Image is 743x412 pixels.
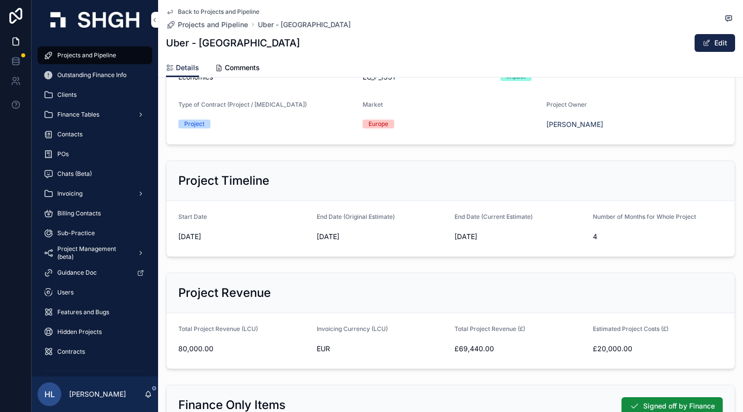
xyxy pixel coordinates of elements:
[38,106,152,124] a: Finance Tables
[166,20,248,30] a: Projects and Pipeline
[57,111,99,119] span: Finance Tables
[369,120,388,128] div: Europe
[57,348,85,356] span: Contracts
[317,325,388,332] span: Invoicing Currency (LCU)
[57,190,83,198] span: Invoicing
[38,244,152,262] a: Project Management (beta)
[454,344,585,354] span: £69,440.00
[38,224,152,242] a: Sub-Practice
[57,288,74,296] span: Users
[317,344,330,354] span: EUR
[57,170,92,178] span: Chats (Beta)
[50,12,139,28] img: App logo
[57,71,126,79] span: Outstanding Finance Info
[178,213,207,220] span: Start Date
[593,344,723,354] span: £20,000.00
[593,232,723,242] span: 4
[44,388,55,400] span: HL
[57,269,97,277] span: Guidance Doc
[695,34,735,52] button: Edit
[176,63,199,73] span: Details
[57,91,77,99] span: Clients
[38,185,152,203] a: Invoicing
[178,20,248,30] span: Projects and Pipeline
[454,213,533,220] span: End Date (Current Estimate)
[184,120,205,128] div: Project
[178,344,309,354] span: 80,000.00
[178,285,271,301] h2: Project Revenue
[215,59,260,79] a: Comments
[69,389,126,399] p: [PERSON_NAME]
[38,46,152,64] a: Projects and Pipeline
[57,51,116,59] span: Projects and Pipeline
[166,59,199,78] a: Details
[38,264,152,282] a: Guidance Doc
[258,20,351,30] a: Uber - [GEOGRAPHIC_DATA]
[38,303,152,321] a: Features and Bugs
[593,213,696,220] span: Number of Months for Whole Project
[178,101,307,108] span: Type of Contract (Project / [MEDICAL_DATA])
[57,130,83,138] span: Contacts
[546,101,587,108] span: Project Owner
[38,125,152,143] a: Contacts
[57,209,101,217] span: Billing Contacts
[178,232,309,242] span: [DATE]
[363,101,383,108] span: Market
[57,229,95,237] span: Sub-Practice
[546,120,603,129] a: [PERSON_NAME]
[57,328,102,336] span: Hidden Projects
[38,284,152,301] a: Users
[38,145,152,163] a: POs
[178,8,259,16] span: Back to Projects and Pipeline
[178,325,258,332] span: Total Project Revenue (LCU)
[593,325,668,332] span: Estimated Project Costs (£)
[317,232,447,242] span: [DATE]
[38,86,152,104] a: Clients
[454,325,525,332] span: Total Project Revenue (£)
[454,232,585,242] span: [DATE]
[317,213,395,220] span: End Date (Original Estimate)
[57,150,69,158] span: POs
[38,205,152,222] a: Billing Contacts
[38,66,152,84] a: Outstanding Finance Info
[57,245,129,261] span: Project Management (beta)
[166,8,259,16] a: Back to Projects and Pipeline
[57,308,109,316] span: Features and Bugs
[38,323,152,341] a: Hidden Projects
[38,343,152,361] a: Contracts
[643,401,715,411] span: Signed off by Finance
[38,165,152,183] a: Chats (Beta)
[225,63,260,73] span: Comments
[166,36,300,50] h1: Uber - [GEOGRAPHIC_DATA]
[178,173,269,189] h2: Project Timeline
[32,40,158,376] div: scrollable content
